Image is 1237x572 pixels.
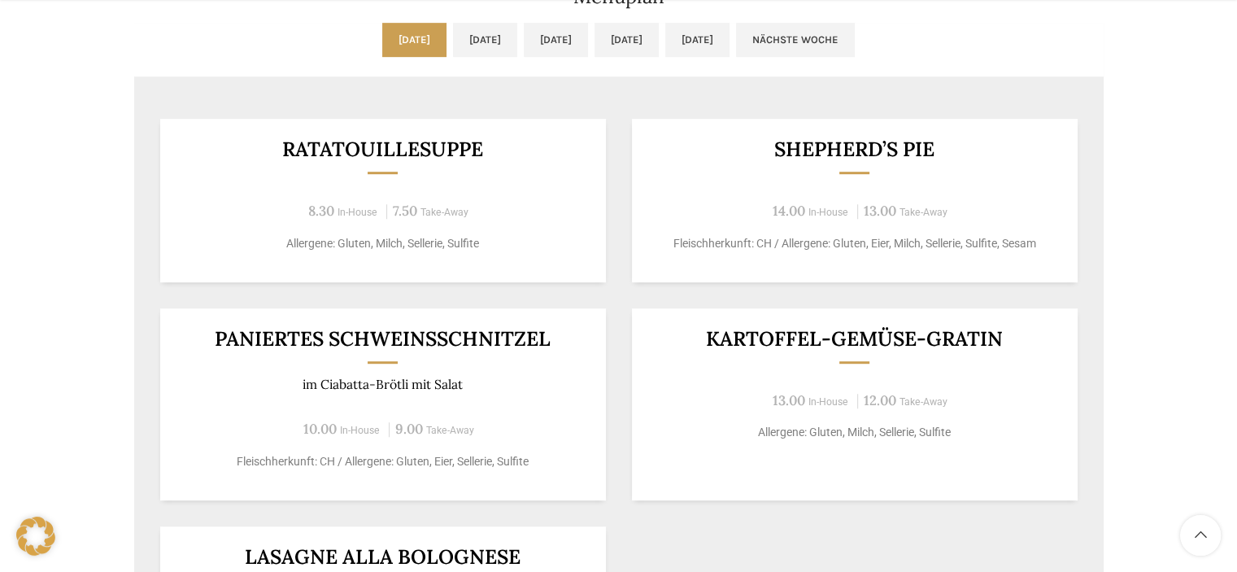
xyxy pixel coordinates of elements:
span: Take-Away [899,207,947,218]
span: In-House [340,425,380,436]
h3: Ratatouillesuppe [180,139,586,159]
span: 8.30 [308,202,334,220]
h3: Paniertes Schweinsschnitzel [180,329,586,349]
a: [DATE] [453,23,517,57]
a: Nächste Woche [736,23,855,57]
h3: Lasagne alla Bolognese [180,547,586,567]
p: Fleischherkunft: CH / Allergene: Gluten, Eier, Milch, Sellerie, Sulfite, Sesam [651,235,1057,252]
span: 13.00 [773,391,805,409]
h3: Shepherd’s Pie [651,139,1057,159]
span: 10.00 [303,420,337,438]
span: 14.00 [773,202,805,220]
a: [DATE] [382,23,446,57]
a: [DATE] [595,23,659,57]
p: im Ciabatta-Brötli mit Salat [180,377,586,392]
span: Take-Away [420,207,468,218]
span: In-House [808,207,848,218]
p: Allergene: Gluten, Milch, Sellerie, Sulfite [651,424,1057,441]
a: Scroll to top button [1180,515,1221,556]
p: Fleischherkunft: CH / Allergene: Gluten, Eier, Sellerie, Sulfite [180,453,586,470]
span: 13.00 [864,202,896,220]
a: [DATE] [665,23,730,57]
span: 7.50 [393,202,417,220]
span: Take-Away [426,425,474,436]
span: 12.00 [864,391,896,409]
span: Take-Away [899,396,947,408]
span: In-House [808,396,848,408]
span: 9.00 [395,420,423,438]
p: Allergene: Gluten, Milch, Sellerie, Sulfite [180,235,586,252]
a: [DATE] [524,23,588,57]
span: In-House [338,207,377,218]
h3: Kartoffel-Gemüse-Gratin [651,329,1057,349]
